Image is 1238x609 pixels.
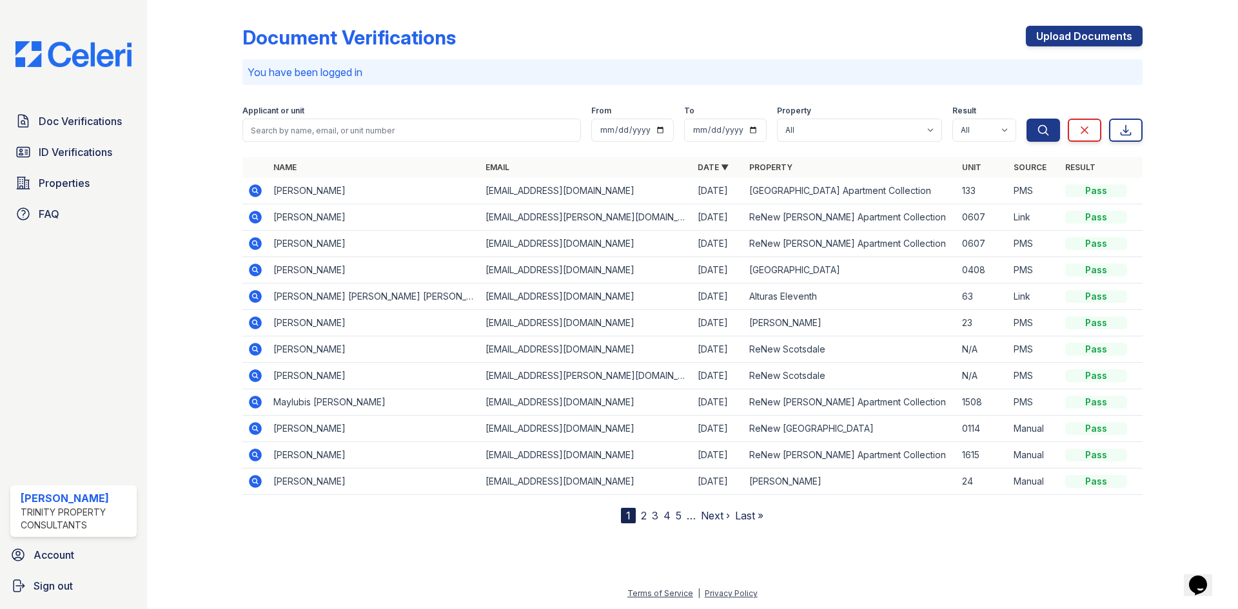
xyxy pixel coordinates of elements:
[693,363,744,389] td: [DATE]
[268,469,480,495] td: [PERSON_NAME]
[693,442,744,469] td: [DATE]
[1014,162,1046,172] a: Source
[268,389,480,416] td: Maylubis [PERSON_NAME]
[242,26,456,49] div: Document Verifications
[957,204,1008,231] td: 0607
[1008,310,1060,336] td: PMS
[693,389,744,416] td: [DATE]
[676,509,682,522] a: 5
[480,310,693,336] td: [EMAIL_ADDRESS][DOMAIN_NAME]
[242,106,304,116] label: Applicant or unit
[1065,162,1096,172] a: Result
[957,442,1008,469] td: 1615
[1008,416,1060,442] td: Manual
[268,284,480,310] td: [PERSON_NAME] [PERSON_NAME] [PERSON_NAME]
[957,389,1008,416] td: 1508
[39,144,112,160] span: ID Verifications
[480,204,693,231] td: [EMAIL_ADDRESS][PERSON_NAME][DOMAIN_NAME]
[1008,336,1060,363] td: PMS
[268,231,480,257] td: [PERSON_NAME]
[1008,389,1060,416] td: PMS
[480,231,693,257] td: [EMAIL_ADDRESS][DOMAIN_NAME]
[957,310,1008,336] td: 23
[1184,557,1225,596] iframe: chat widget
[693,257,744,284] td: [DATE]
[268,442,480,469] td: [PERSON_NAME]
[1065,316,1127,329] div: Pass
[663,509,671,522] a: 4
[744,442,956,469] td: ReNew [PERSON_NAME] Apartment Collection
[957,416,1008,442] td: 0114
[480,363,693,389] td: [EMAIL_ADDRESS][PERSON_NAME][DOMAIN_NAME]
[1065,211,1127,224] div: Pass
[1008,442,1060,469] td: Manual
[744,204,956,231] td: ReNew [PERSON_NAME] Apartment Collection
[957,231,1008,257] td: 0607
[744,389,956,416] td: ReNew [PERSON_NAME] Apartment Collection
[1008,204,1060,231] td: Link
[957,284,1008,310] td: 63
[1065,343,1127,356] div: Pass
[480,284,693,310] td: [EMAIL_ADDRESS][DOMAIN_NAME]
[21,490,132,506] div: [PERSON_NAME]
[242,119,581,142] input: Search by name, email, or unit number
[693,178,744,204] td: [DATE]
[744,284,956,310] td: Alturas Eleventh
[693,284,744,310] td: [DATE]
[1008,231,1060,257] td: PMS
[693,310,744,336] td: [DATE]
[705,588,758,598] a: Privacy Policy
[744,336,956,363] td: ReNew Scotsdale
[1065,449,1127,461] div: Pass
[486,162,509,172] a: Email
[693,416,744,442] td: [DATE]
[693,469,744,495] td: [DATE]
[39,113,122,129] span: Doc Verifications
[744,416,956,442] td: ReNew [GEOGRAPHIC_DATA]
[701,509,730,522] a: Next ›
[480,416,693,442] td: [EMAIL_ADDRESS][DOMAIN_NAME]
[5,573,142,599] a: Sign out
[957,469,1008,495] td: 24
[744,469,956,495] td: [PERSON_NAME]
[268,416,480,442] td: [PERSON_NAME]
[687,508,696,523] span: …
[1065,237,1127,250] div: Pass
[34,578,73,594] span: Sign out
[34,547,74,563] span: Account
[480,442,693,469] td: [EMAIL_ADDRESS][DOMAIN_NAME]
[1065,369,1127,382] div: Pass
[39,175,90,191] span: Properties
[1008,469,1060,495] td: Manual
[957,363,1008,389] td: N/A
[957,336,1008,363] td: N/A
[693,231,744,257] td: [DATE]
[962,162,981,172] a: Unit
[621,508,636,523] div: 1
[693,204,744,231] td: [DATE]
[268,204,480,231] td: [PERSON_NAME]
[1065,475,1127,488] div: Pass
[1065,184,1127,197] div: Pass
[744,178,956,204] td: [GEOGRAPHIC_DATA] Apartment Collection
[957,257,1008,284] td: 0408
[10,139,137,165] a: ID Verifications
[268,257,480,284] td: [PERSON_NAME]
[39,206,59,222] span: FAQ
[1065,264,1127,276] div: Pass
[268,363,480,389] td: [PERSON_NAME]
[248,64,1137,80] p: You have been logged in
[1026,26,1143,46] a: Upload Documents
[480,257,693,284] td: [EMAIL_ADDRESS][DOMAIN_NAME]
[735,509,763,522] a: Last »
[268,336,480,363] td: [PERSON_NAME]
[744,231,956,257] td: ReNew [PERSON_NAME] Apartment Collection
[693,336,744,363] td: [DATE]
[591,106,611,116] label: From
[1065,422,1127,435] div: Pass
[480,469,693,495] td: [EMAIL_ADDRESS][DOMAIN_NAME]
[652,509,658,522] a: 3
[1008,257,1060,284] td: PMS
[1008,284,1060,310] td: Link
